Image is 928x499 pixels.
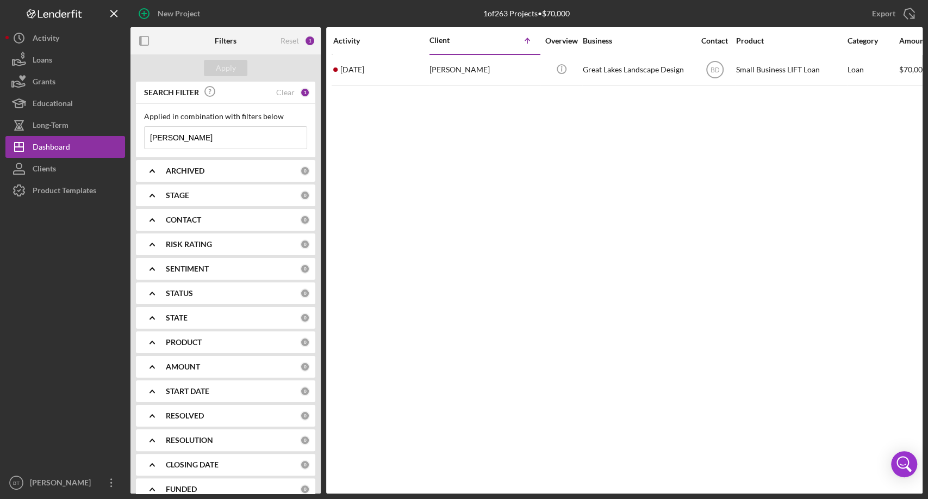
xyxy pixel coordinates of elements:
[166,460,219,469] b: CLOSING DATE
[33,180,96,204] div: Product Templates
[33,136,70,161] div: Dashboard
[5,114,125,136] button: Long-Term
[300,88,310,97] div: 1
[215,36,236,45] b: Filters
[300,288,310,298] div: 0
[583,36,692,45] div: Business
[429,56,538,84] div: [PERSON_NAME]
[166,436,213,445] b: RESOLUTION
[166,191,189,200] b: STAGE
[166,240,212,249] b: RISK RATING
[281,36,299,45] div: Reset
[5,49,125,71] button: Loans
[736,56,845,84] div: Small Business LIFT Loan
[276,88,295,97] div: Clear
[300,411,310,421] div: 0
[166,289,193,298] b: STATUS
[33,49,52,73] div: Loans
[5,180,125,201] button: Product Templates
[166,362,200,371] b: AMOUNT
[848,56,898,84] div: Loan
[130,3,211,24] button: New Project
[583,56,692,84] div: Great Lakes Landscape Design
[166,411,204,420] b: RESOLVED
[300,362,310,372] div: 0
[300,313,310,323] div: 0
[541,36,582,45] div: Overview
[5,27,125,49] button: Activity
[33,27,59,52] div: Activity
[872,3,895,24] div: Export
[5,93,125,114] button: Educational
[340,65,364,74] time: 2025-08-27 12:43
[300,484,310,494] div: 0
[166,215,201,224] b: CONTACT
[710,66,719,74] text: BD
[429,36,484,45] div: Client
[166,167,204,175] b: ARCHIVED
[736,36,845,45] div: Product
[848,36,898,45] div: Category
[33,71,55,95] div: Grants
[166,387,209,396] b: START DATE
[33,93,73,117] div: Educational
[166,338,202,347] b: PRODUCT
[304,35,315,46] div: 1
[204,60,247,76] button: Apply
[27,472,98,496] div: [PERSON_NAME]
[300,337,310,347] div: 0
[33,158,56,182] div: Clients
[5,472,125,494] button: BT[PERSON_NAME]
[5,136,125,158] button: Dashboard
[483,9,570,18] div: 1 of 263 Projects • $70,000
[144,112,307,121] div: Applied in combination with filters below
[694,36,735,45] div: Contact
[333,36,428,45] div: Activity
[5,71,125,93] button: Grants
[300,166,310,176] div: 0
[166,313,188,322] b: STATE
[216,60,236,76] div: Apply
[300,239,310,249] div: 0
[300,190,310,200] div: 0
[300,460,310,470] div: 0
[13,480,20,486] text: BT
[300,386,310,396] div: 0
[33,114,68,139] div: Long-Term
[300,264,310,274] div: 0
[300,435,310,445] div: 0
[144,88,199,97] b: SEARCH FILTER
[861,3,923,24] button: Export
[166,485,197,494] b: FUNDED
[300,215,310,225] div: 0
[891,451,917,477] div: Open Intercom Messenger
[5,158,125,180] button: Clients
[158,3,200,24] div: New Project
[166,264,209,273] b: SENTIMENT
